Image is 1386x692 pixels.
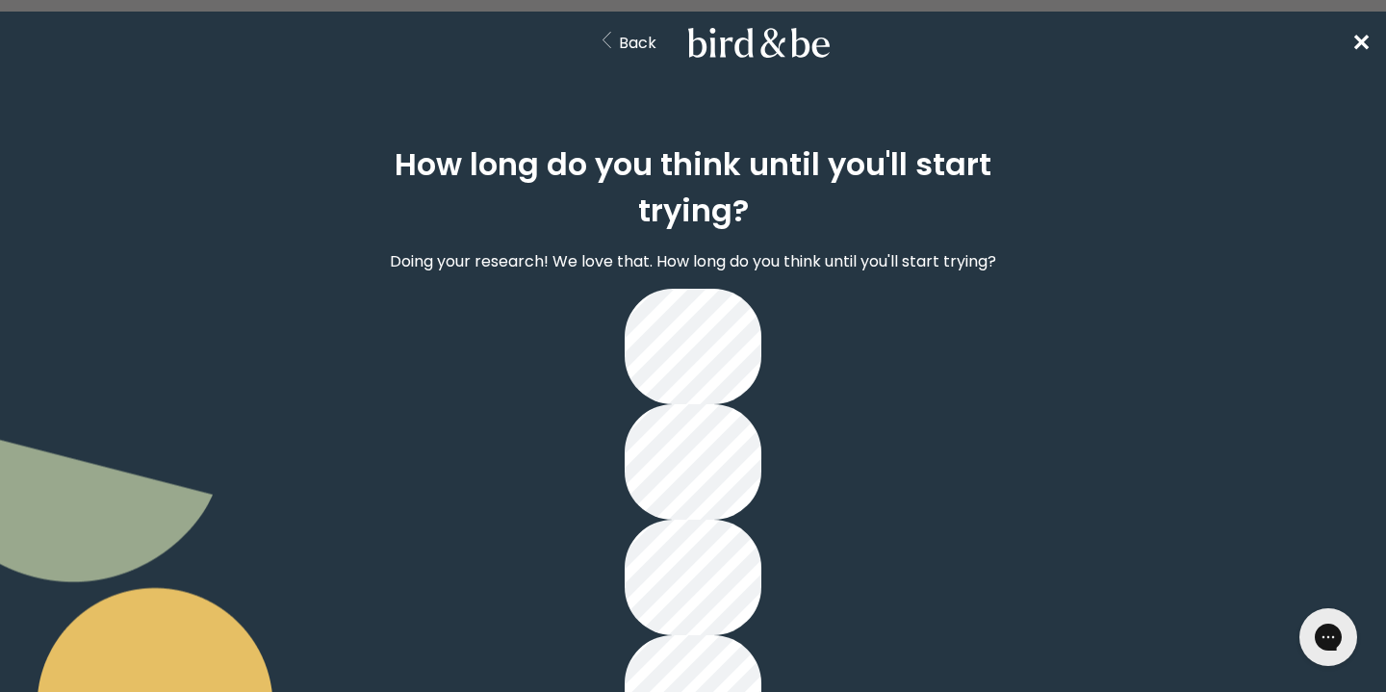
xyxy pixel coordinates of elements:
p: Doing your research! We love that. How long do you think until you'll start trying? [390,249,996,273]
h2: How long do you think until you'll start trying? [362,141,1024,234]
a: ✕ [1351,26,1371,60]
span: ✕ [1351,27,1371,59]
iframe: Gorgias live chat messenger [1290,602,1367,673]
button: Back Button [568,12,683,74]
